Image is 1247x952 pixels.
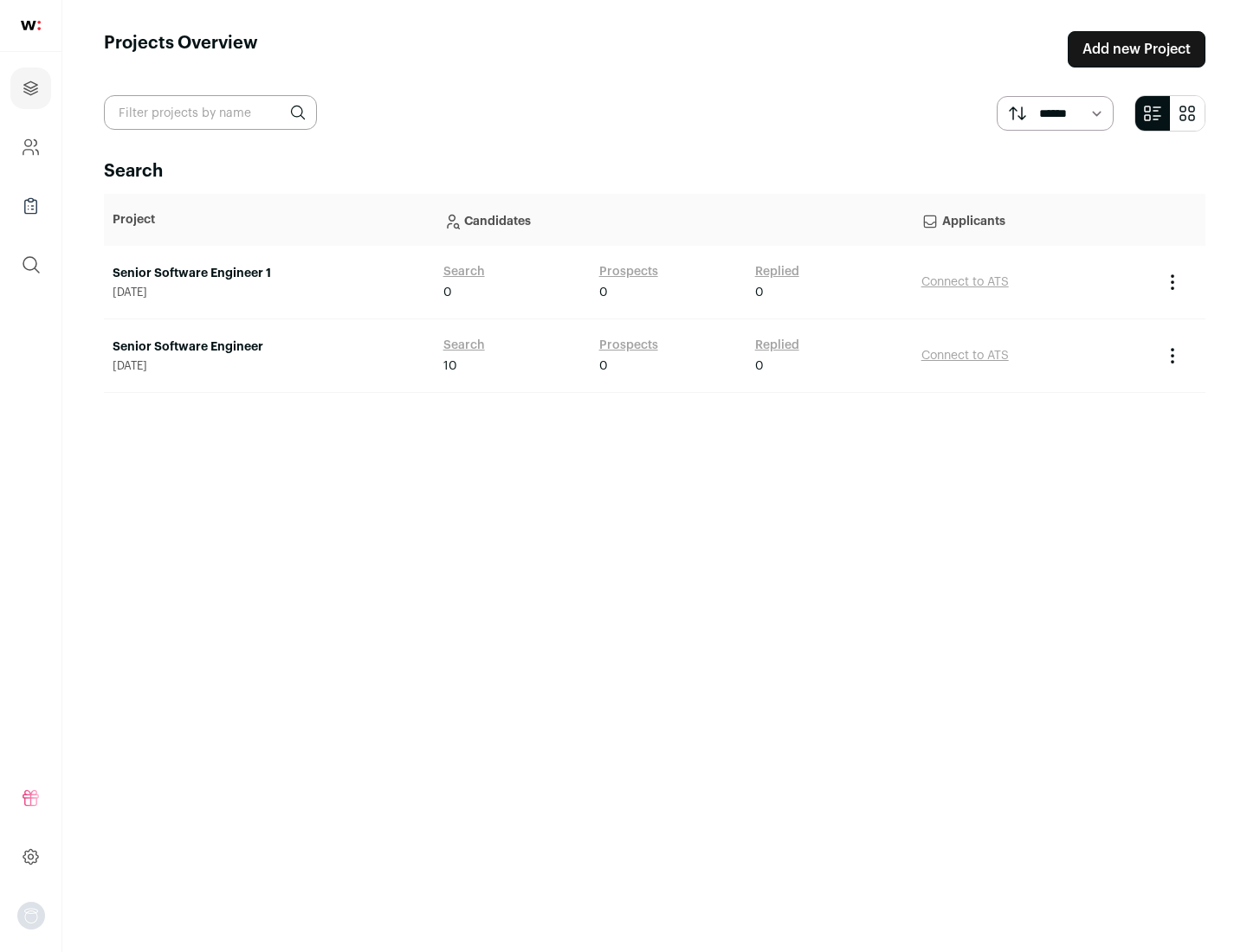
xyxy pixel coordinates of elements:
[10,185,51,227] a: Company Lists
[921,350,1009,362] a: Connect to ATS
[1068,31,1205,68] a: Add new Project
[599,357,608,375] span: 0
[921,276,1009,288] a: Connect to ATS
[599,263,658,280] a: Prospects
[755,357,764,375] span: 0
[21,21,41,30] img: wellfound-shorthand-0d5821cbd27db2630d0214b213865d53afaa358527fdda9d0ea32b1df1b89c2c.svg
[113,265,426,282] a: Senior Software Engineer 1
[10,68,51,109] a: Projects
[443,263,485,280] a: Search
[599,284,608,301] span: 0
[755,284,764,301] span: 0
[1162,272,1183,293] button: Project Actions
[755,337,799,354] a: Replied
[755,263,799,280] a: Replied
[113,211,426,228] p: Project
[17,902,45,929] img: nopic.png
[443,337,485,354] a: Search
[104,95,317,130] input: Filter projects by name
[921,203,1145,237] p: Applicants
[113,286,426,299] span: [DATE]
[113,338,426,356] a: Senior Software Engineer
[10,126,51,168] a: Company and ATS Settings
[443,203,904,237] p: Candidates
[443,284,452,301] span: 0
[599,337,658,354] a: Prospects
[113,359,426,373] span: [DATE]
[104,159,1205,183] h2: Search
[443,357,457,375] span: 10
[1162,345,1183,366] button: Project Actions
[104,31,258,68] h1: Projects Overview
[17,902,45,929] button: Open dropdown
